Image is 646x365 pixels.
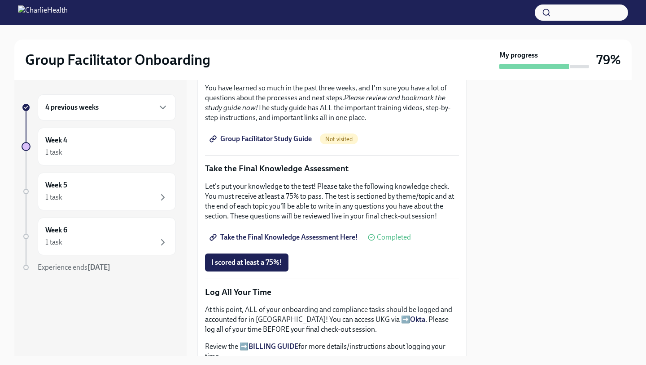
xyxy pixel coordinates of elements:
h3: 79% [596,52,621,68]
p: At this point, ALL of your onboarding and compliance tasks should be logged and accounted for in ... [205,305,459,334]
div: 1 task [45,192,62,202]
span: Completed [377,234,411,241]
h6: Week 5 [45,180,67,190]
div: 1 task [45,237,62,247]
span: Group Facilitator Study Guide [211,134,312,143]
p: Log All Your Time [205,286,459,298]
div: 4 previous weeks [38,94,176,120]
span: Not visited [320,136,358,142]
a: Week 51 task [22,173,176,210]
a: Take the Final Knowledge Assessment Here! [205,228,364,246]
p: You have learned so much in the past three weeks, and I'm sure you have a lot of questions about ... [205,83,459,123]
h6: 4 previous weeks [45,102,99,112]
h6: Week 4 [45,135,67,145]
p: Take the Final Knowledge Assessment [205,163,459,174]
strong: My progress [499,50,538,60]
a: Week 41 task [22,128,176,165]
img: CharlieHealth [18,5,68,20]
a: Okta [410,315,425,324]
div: 1 task [45,147,62,157]
a: Week 61 task [22,218,176,255]
span: I scored at least a 75%! [211,258,282,267]
button: I scored at least a 75%! [205,254,288,272]
a: BILLING GUIDE [249,342,298,351]
h2: Group Facilitator Onboarding [25,51,210,69]
span: Experience ends [38,263,110,272]
strong: [DATE] [87,263,110,272]
h6: Week 6 [45,225,67,235]
span: Take the Final Knowledge Assessment Here! [211,233,358,242]
p: Review the ➡️ for more details/instructions about logging your time. [205,342,459,361]
a: Group Facilitator Study Guide [205,130,318,148]
p: Let's put your knowledge to the test! Please take the following knowledge check. You must receive... [205,182,459,221]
